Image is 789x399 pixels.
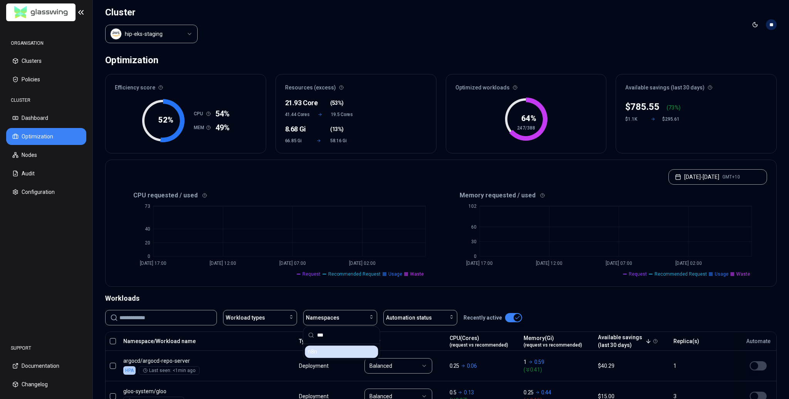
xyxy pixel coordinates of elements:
[466,261,493,266] tspan: [DATE] 17:00
[524,342,582,348] span: (request vs recommended)
[158,115,173,125] tspan: 52 %
[6,109,86,126] button: Dashboard
[473,254,476,259] tspan: 0
[105,293,777,304] div: Workloads
[194,125,206,131] h1: MEM
[123,366,136,375] div: HPA is enabled on both CPU and Memory, this workload cannot be optimised.
[105,25,198,43] button: Select a value
[210,261,236,266] tspan: [DATE] 12:00
[306,314,339,322] span: Namespaces
[6,128,86,145] button: Optimization
[148,254,150,259] tspan: 0
[279,261,306,266] tspan: [DATE] 07:00
[123,333,196,349] button: Namespace/Workload name
[194,111,206,117] h1: CPU
[6,184,86,200] button: Configuration
[223,310,297,325] button: Workload types
[6,357,86,374] button: Documentation
[226,314,265,322] span: Workload types
[105,52,158,68] div: Optimization
[6,340,86,356] div: SUPPORT
[105,6,198,19] h1: Cluster
[330,99,344,107] span: ( )
[112,30,120,38] img: aws
[331,111,353,118] span: 19.5 Cores
[140,261,166,266] tspan: [DATE] 17:00
[285,138,308,144] span: 66.85 Gi
[441,191,767,200] div: Memory requested / used
[123,387,271,395] p: gloo
[668,104,675,111] p: 73
[662,116,681,122] div: $295.61
[536,261,562,266] tspan: [DATE] 12:00
[123,357,271,365] p: argocd-repo-server
[468,204,476,209] tspan: 102
[625,101,660,113] div: $
[145,240,150,246] tspan: 20
[471,224,476,230] tspan: 60
[666,104,681,111] div: ( %)
[450,333,508,349] button: CPU(Cores)(request vs recommended)
[446,74,606,96] div: Optimized workloads
[744,337,773,345] div: Automate
[606,261,632,266] tspan: [DATE] 07:00
[471,239,476,244] tspan: 30
[6,35,86,51] div: ORGANISATION
[285,98,308,108] div: 21.93 Core
[6,71,86,88] button: Policies
[629,271,647,277] span: Request
[517,125,535,131] tspan: 247/388
[736,271,750,277] span: Waste
[675,261,702,266] tspan: [DATE] 02:00
[303,310,377,325] button: Namespaces
[215,122,230,133] span: 49%
[521,114,536,123] tspan: 64 %
[349,261,376,266] tspan: [DATE] 02:00
[6,93,86,108] div: CLUSTER
[450,342,508,348] span: (request vs recommended)
[386,314,432,322] span: Automation status
[388,271,402,277] span: Usage
[303,344,379,359] div: Suggestions
[722,174,740,180] span: GMT+10
[524,334,582,348] div: Memory(Gi)
[630,101,660,113] p: 785.55
[463,314,502,322] p: Recently active
[750,361,767,370] button: This workload cannot be automated, because HPA is applied or managed by Gitops.
[332,99,342,107] span: 53%
[450,362,460,370] p: 0.25
[625,116,644,122] div: $1.1K
[410,271,424,277] span: Waste
[598,362,666,370] div: $40.29
[450,334,508,348] div: CPU(Cores)
[276,74,436,96] div: Resources (excess)
[598,333,651,349] button: Available savings(last 30 days)
[364,337,442,345] div: Policy
[285,111,310,118] span: 41.44 Cores
[125,30,163,38] div: hip-eks-staging
[115,191,441,200] div: CPU requested / used
[464,389,474,396] p: 0.13
[616,74,776,96] div: Available savings (last 30 days)
[6,165,86,182] button: Audit
[299,362,330,370] div: Deployment
[6,52,86,69] button: Clusters
[534,358,544,366] p: 0.59
[524,366,591,374] span: ( 0.41 )
[467,362,477,370] p: 0.06
[145,204,150,209] tspan: 73
[524,358,527,366] p: 1
[215,108,230,119] span: 54%
[541,389,551,396] p: 0.44
[668,169,767,185] button: [DATE]-[DATE]GMT+10
[6,376,86,393] button: Changelog
[308,348,317,355] span: n8n
[299,333,311,349] button: Type
[302,271,321,277] span: Request
[524,333,582,349] button: Memory(Gi)(request vs recommended)
[330,138,353,144] span: 58.16 Gi
[673,362,732,370] div: 1
[332,125,342,133] span: 13%
[6,146,86,163] button: Nodes
[143,367,195,374] div: Last seen: <1min ago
